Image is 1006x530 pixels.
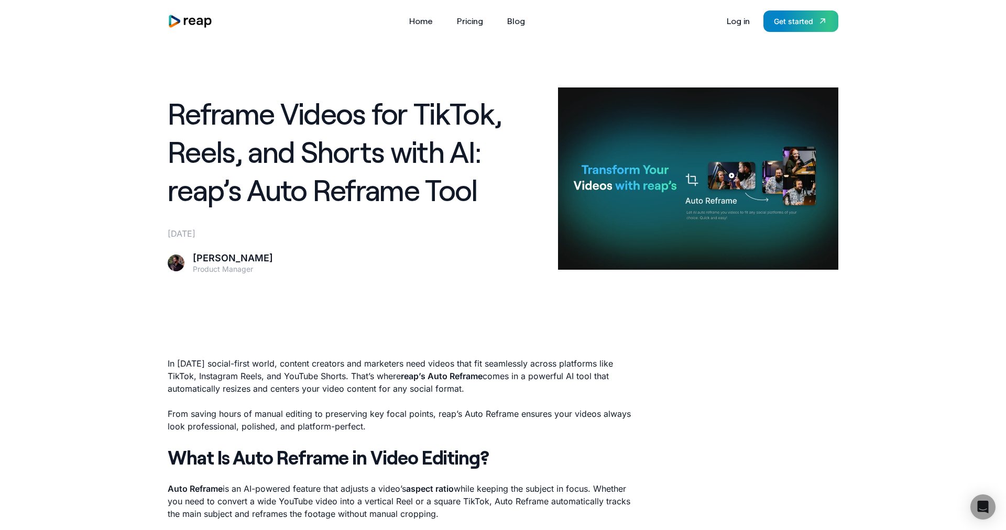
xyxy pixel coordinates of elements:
[406,483,454,494] strong: aspect ratio
[502,13,530,29] a: Blog
[168,483,223,494] strong: Auto Reframe
[168,227,545,240] div: [DATE]
[193,264,273,274] div: Product Manager
[168,14,213,28] img: reap logo
[168,446,489,468] strong: What Is Auto Reframe in Video Editing?
[763,10,838,32] a: Get started
[168,357,641,395] p: In [DATE] social-first world, content creators and marketers need videos that fit seamlessly acro...
[452,13,488,29] a: Pricing
[168,14,213,28] a: home
[721,13,755,29] a: Log in
[401,371,483,381] strong: reap’s Auto Reframe
[168,407,641,433] p: From saving hours of manual editing to preserving key focal points, reap’s Auto Reframe ensures y...
[970,494,996,520] div: Open Intercom Messenger
[774,16,813,27] div: Get started
[168,482,641,520] p: is an AI-powered feature that adjusts a video’s while keeping the subject in focus. Whether you n...
[168,94,545,208] h1: Reframe Videos for TikTok, Reels, and Shorts with AI: reap’s Auto Reframe Tool
[404,13,438,29] a: Home
[193,252,273,264] div: [PERSON_NAME]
